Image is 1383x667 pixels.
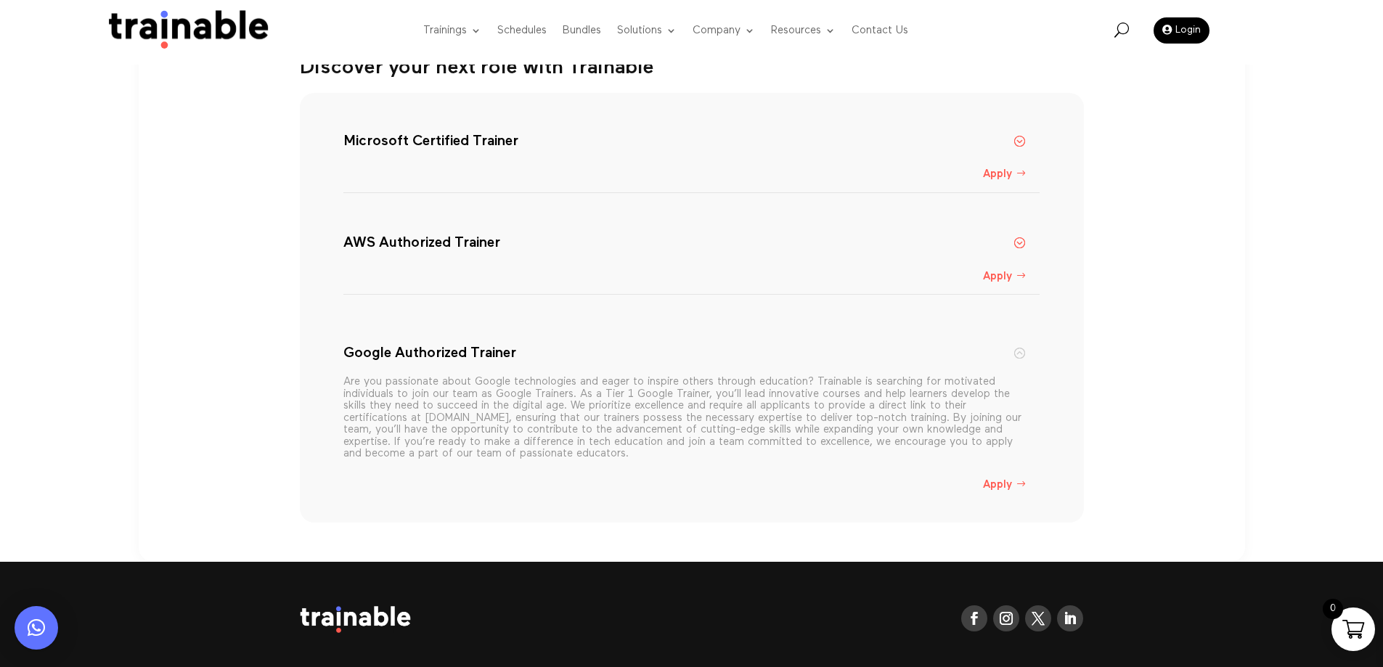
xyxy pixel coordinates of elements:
[1025,605,1051,631] a: Follow on X
[976,162,1035,187] a: Apply
[343,376,1024,460] p: Are you passionate about Google technologies and eager to inspire others through education? Train...
[993,605,1019,631] a: Follow on Instagram
[1154,17,1209,44] a: Login
[961,605,987,631] a: Follow on Facebook
[423,2,481,60] a: Trainings
[1323,599,1343,619] span: 0
[343,132,1024,150] h5: Microsoft Certified Trainer
[852,2,908,60] a: Contact Us
[300,605,411,633] img: logo white
[1057,605,1083,631] a: Follow on LinkedIn
[1114,22,1129,37] span: U
[343,234,1024,251] h5: AWS Authorized Trainer
[771,2,836,60] a: Resources
[497,2,547,60] a: Schedules
[300,62,1084,74] p: Discover your next role with Trainable
[693,2,755,60] a: Company
[617,2,677,60] a: Solutions
[976,472,1035,498] a: Apply
[563,2,601,60] a: Bundles
[343,344,1024,361] h5: Google Authorized Trainer
[976,263,1035,289] a: Apply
